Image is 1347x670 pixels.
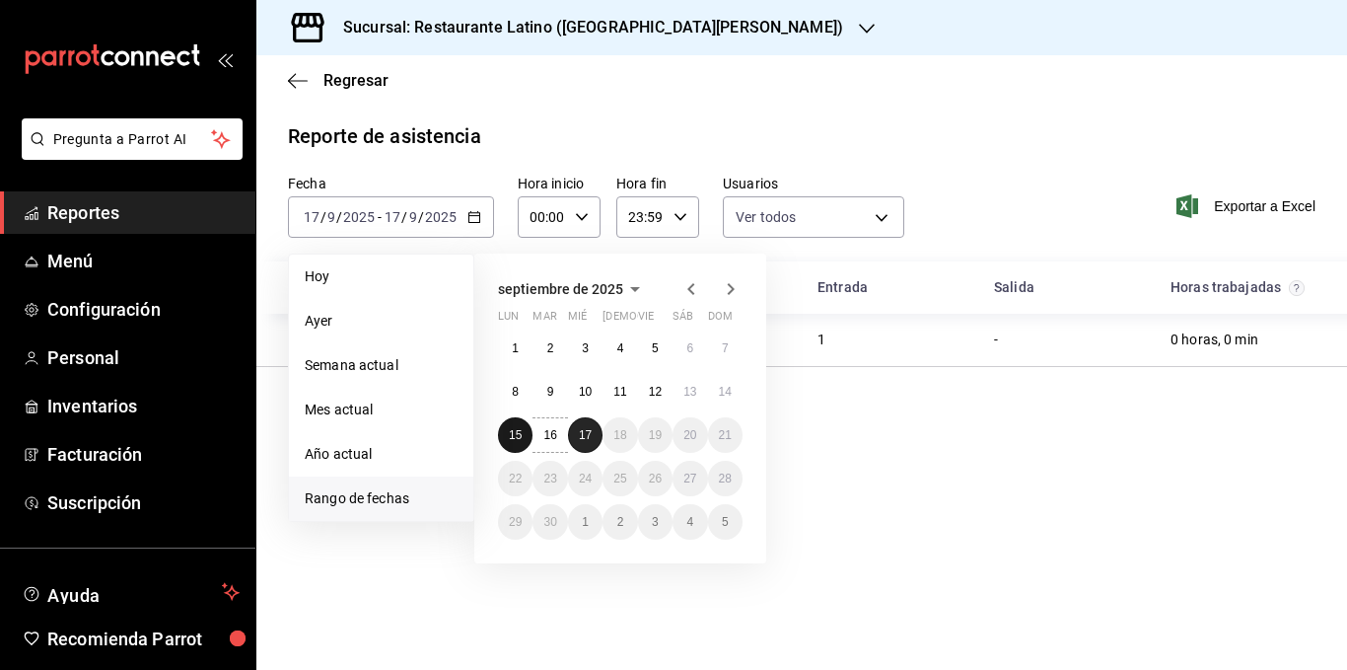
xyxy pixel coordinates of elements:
[613,428,626,442] abbr: 18 de septiembre de 2025
[498,374,532,409] button: 8 de septiembre de 2025
[320,209,326,225] span: /
[723,177,904,190] label: Usuarios
[673,374,707,409] button: 13 de septiembre de 2025
[603,504,637,540] button: 2 de octubre de 2025
[384,209,401,225] input: --
[686,515,693,529] abbr: 4 de octubre de 2025
[617,515,624,529] abbr: 2 de octubre de 2025
[708,310,733,331] abbr: domingo
[1155,269,1331,306] div: HeadCell
[47,441,240,468] span: Facturación
[323,71,389,90] span: Regresar
[326,209,336,225] input: --
[649,472,662,485] abbr: 26 de septiembre de 2025
[978,322,1014,358] div: Cell
[603,331,637,366] button: 4 de septiembre de 2025
[378,209,382,225] span: -
[736,207,796,227] span: Ver todos
[256,261,1347,367] div: Container
[719,472,732,485] abbr: 28 de septiembre de 2025
[603,461,637,496] button: 25 de septiembre de 2025
[568,461,603,496] button: 24 de septiembre de 2025
[532,461,567,496] button: 23 de septiembre de 2025
[305,355,458,376] span: Semana actual
[498,277,647,301] button: septiembre de 2025
[613,385,626,399] abbr: 11 de septiembre de 2025
[518,177,601,190] label: Hora inicio
[638,331,673,366] button: 5 de septiembre de 2025
[568,331,603,366] button: 3 de septiembre de 2025
[532,417,567,453] button: 16 de septiembre de 2025
[547,385,554,399] abbr: 9 de septiembre de 2025
[568,310,587,331] abbr: miércoles
[53,129,212,150] span: Pregunta a Parrot AI
[47,199,240,226] span: Reportes
[305,400,458,420] span: Mes actual
[305,488,458,509] span: Rango de fechas
[498,331,532,366] button: 1 de septiembre de 2025
[568,374,603,409] button: 10 de septiembre de 2025
[652,341,659,355] abbr: 5 de septiembre de 2025
[303,209,320,225] input: --
[408,209,418,225] input: --
[683,472,696,485] abbr: 27 de septiembre de 2025
[722,341,729,355] abbr: 7 de septiembre de 2025
[47,296,240,323] span: Configuración
[616,177,699,190] label: Hora fin
[579,472,592,485] abbr: 24 de septiembre de 2025
[708,374,743,409] button: 14 de septiembre de 2025
[418,209,424,225] span: /
[14,143,243,164] a: Pregunta a Parrot AI
[532,374,567,409] button: 9 de septiembre de 2025
[256,261,1347,314] div: Head
[683,428,696,442] abbr: 20 de septiembre de 2025
[673,417,707,453] button: 20 de septiembre de 2025
[673,504,707,540] button: 4 de octubre de 2025
[719,385,732,399] abbr: 14 de septiembre de 2025
[673,310,693,331] abbr: sábado
[638,504,673,540] button: 3 de octubre de 2025
[719,428,732,442] abbr: 21 de septiembre de 2025
[47,626,240,652] span: Recomienda Parrot
[1180,194,1315,218] button: Exportar a Excel
[617,341,624,355] abbr: 4 de septiembre de 2025
[509,515,522,529] abbr: 29 de septiembre de 2025
[543,472,556,485] abbr: 23 de septiembre de 2025
[509,428,522,442] abbr: 15 de septiembre de 2025
[401,209,407,225] span: /
[498,310,519,331] abbr: lunes
[649,428,662,442] abbr: 19 de septiembre de 2025
[22,118,243,160] button: Pregunta a Parrot AI
[498,504,532,540] button: 29 de septiembre de 2025
[47,393,240,419] span: Inventarios
[424,209,458,225] input: ----
[603,417,637,453] button: 18 de septiembre de 2025
[498,417,532,453] button: 15 de septiembre de 2025
[288,71,389,90] button: Regresar
[603,310,719,331] abbr: jueves
[47,248,240,274] span: Menú
[603,374,637,409] button: 11 de septiembre de 2025
[722,515,729,529] abbr: 5 de octubre de 2025
[217,51,233,67] button: open_drawer_menu
[652,515,659,529] abbr: 3 de octubre de 2025
[342,209,376,225] input: ----
[532,504,567,540] button: 30 de septiembre de 2025
[579,385,592,399] abbr: 10 de septiembre de 2025
[568,417,603,453] button: 17 de septiembre de 2025
[512,385,519,399] abbr: 8 de septiembre de 2025
[532,310,556,331] abbr: martes
[288,121,481,151] div: Reporte de asistencia
[638,417,673,453] button: 19 de septiembre de 2025
[978,269,1155,306] div: HeadCell
[543,515,556,529] abbr: 30 de septiembre de 2025
[272,322,433,358] div: Cell
[1289,280,1305,296] svg: El total de horas trabajadas por usuario es el resultado de la suma redondeada del registro de ho...
[638,310,654,331] abbr: viernes
[47,344,240,371] span: Personal
[708,461,743,496] button: 28 de septiembre de 2025
[708,504,743,540] button: 5 de octubre de 2025
[638,461,673,496] button: 26 de septiembre de 2025
[708,417,743,453] button: 21 de septiembre de 2025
